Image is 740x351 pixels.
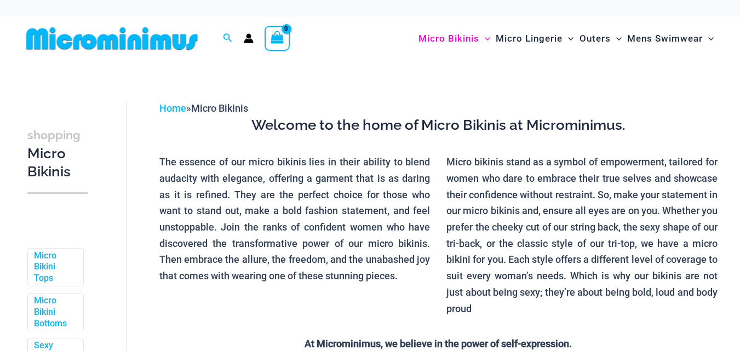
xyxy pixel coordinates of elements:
[611,25,622,53] span: Menu Toggle
[577,22,624,55] a: OutersMenu ToggleMenu Toggle
[159,102,248,114] span: »
[223,32,233,45] a: Search icon link
[159,154,431,284] p: The essence of our micro bikinis lies in their ability to blend audacity with elegance, offering ...
[159,116,718,135] h3: Welcome to the home of Micro Bikinis at Microminimus.
[624,22,716,55] a: Mens SwimwearMenu ToggleMenu Toggle
[493,22,576,55] a: Micro LingerieMenu ToggleMenu Toggle
[580,25,611,53] span: Outers
[414,20,718,57] nav: Site Navigation
[446,154,718,317] p: Micro bikinis stand as a symbol of empowerment, tailored for women who dare to embrace their true...
[416,22,493,55] a: Micro BikinisMenu ToggleMenu Toggle
[627,25,703,53] span: Mens Swimwear
[34,295,75,329] a: Micro Bikini Bottoms
[418,25,479,53] span: Micro Bikinis
[703,25,714,53] span: Menu Toggle
[191,102,248,114] span: Micro Bikinis
[22,26,202,51] img: MM SHOP LOGO FLAT
[27,128,81,142] span: shopping
[479,25,490,53] span: Menu Toggle
[27,125,88,181] h3: Micro Bikinis
[34,250,75,284] a: Micro Bikini Tops
[159,102,186,114] a: Home
[563,25,573,53] span: Menu Toggle
[265,26,290,51] a: View Shopping Cart, empty
[496,25,563,53] span: Micro Lingerie
[244,33,254,43] a: Account icon link
[305,338,572,349] strong: At Microminimus, we believe in the power of self-expression.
